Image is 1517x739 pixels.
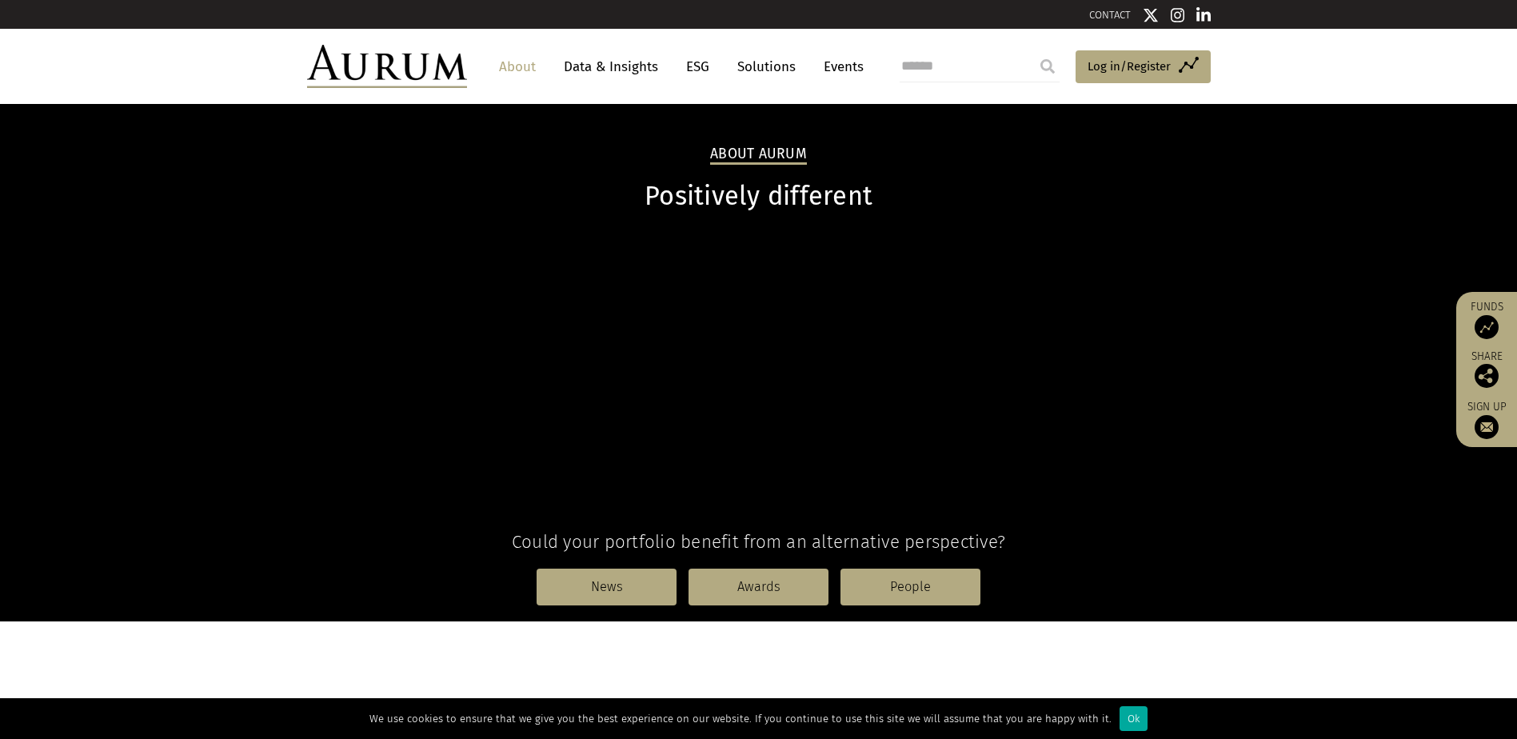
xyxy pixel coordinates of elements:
[491,52,544,82] a: About
[840,569,980,605] a: People
[729,52,804,82] a: Solutions
[1475,364,1499,388] img: Share this post
[816,52,864,82] a: Events
[1171,7,1185,23] img: Instagram icon
[689,569,828,605] a: Awards
[307,45,467,88] img: Aurum
[1089,9,1131,21] a: CONTACT
[1120,706,1148,731] div: Ok
[1032,50,1064,82] input: Submit
[1196,7,1211,23] img: Linkedin icon
[1464,300,1509,339] a: Funds
[307,531,1211,553] h4: Could your portfolio benefit from an alternative perspective?
[1464,400,1509,439] a: Sign up
[678,52,717,82] a: ESG
[1076,50,1211,84] a: Log in/Register
[537,569,677,605] a: News
[307,181,1211,212] h1: Positively different
[1475,415,1499,439] img: Sign up to our newsletter
[1143,7,1159,23] img: Twitter icon
[556,52,666,82] a: Data & Insights
[710,146,807,165] h2: About Aurum
[1464,351,1509,388] div: Share
[1088,57,1171,76] span: Log in/Register
[1475,315,1499,339] img: Access Funds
